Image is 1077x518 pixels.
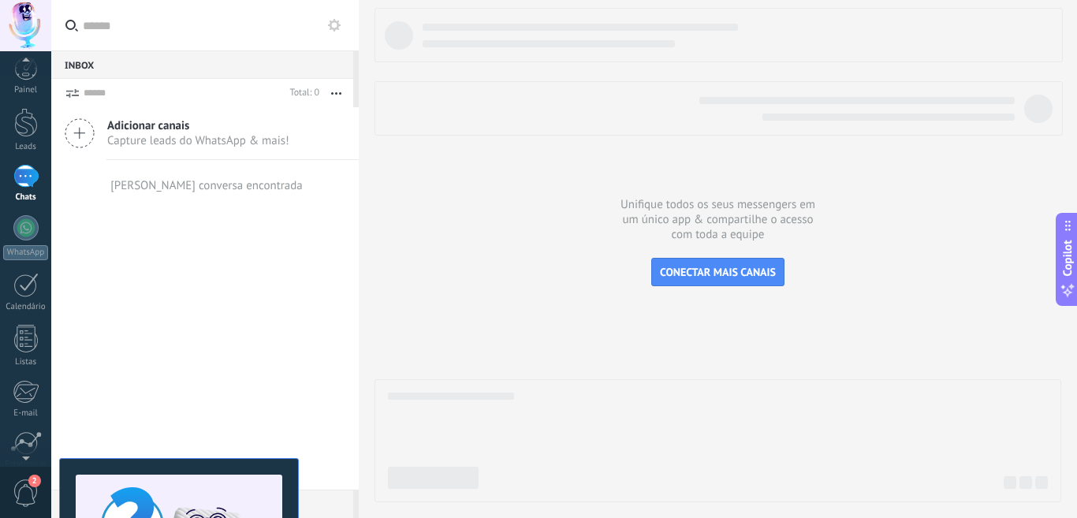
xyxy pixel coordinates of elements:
[51,50,353,79] div: Inbox
[319,79,353,107] button: Mais
[284,85,319,101] div: Total: 0
[107,118,289,133] span: Adicionar canais
[3,302,49,312] div: Calendário
[651,258,784,286] button: CONECTAR MAIS CANAIS
[3,85,49,95] div: Painel
[110,178,303,193] div: [PERSON_NAME] conversa encontrada
[3,192,49,203] div: Chats
[28,475,41,487] span: 2
[1060,240,1075,276] span: Copilot
[3,245,48,260] div: WhatsApp
[660,265,776,279] span: CONECTAR MAIS CANAIS
[3,408,49,419] div: E-mail
[107,133,289,148] span: Capture leads do WhatsApp & mais!
[3,142,49,152] div: Leads
[3,357,49,367] div: Listas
